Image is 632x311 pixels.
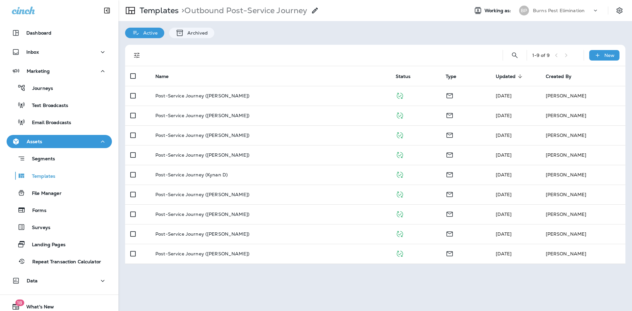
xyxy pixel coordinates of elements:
p: Forms [26,208,46,214]
span: Published [396,211,404,217]
span: Published [396,112,404,118]
button: Filters [130,49,144,62]
p: Assets [27,139,42,144]
p: Repeat Transaction Calculator [26,259,101,265]
button: Search Templates [508,49,521,62]
span: Updated [496,74,516,79]
span: Published [396,171,404,177]
td: [PERSON_NAME] [540,204,625,224]
span: Anthony Olivias [496,113,512,118]
span: Published [396,230,404,236]
td: [PERSON_NAME] [540,185,625,204]
div: BP [519,6,529,15]
button: Text Broadcasts [7,98,112,112]
p: Email Broadcasts [25,120,71,126]
span: Created By [546,73,580,79]
span: Type [446,73,465,79]
button: Data [7,274,112,287]
button: Surveys [7,220,112,234]
button: Forms [7,203,112,217]
span: Published [396,132,404,138]
span: Anthony Olivias [496,192,512,197]
span: Anthony Olivias [496,211,512,217]
p: Active [140,30,158,36]
td: [PERSON_NAME] [540,165,625,185]
button: Email Broadcasts [7,115,112,129]
button: Landing Pages [7,237,112,251]
span: Published [396,151,404,157]
p: Dashboard [26,30,51,36]
p: Journeys [26,86,53,92]
p: Inbox [26,49,39,55]
button: Settings [614,5,625,16]
span: Published [396,191,404,197]
span: Status [396,73,419,79]
span: Email [446,250,454,256]
p: Burns Pest Elimination [533,8,585,13]
button: Marketing [7,65,112,78]
p: Post-Service Journey ([PERSON_NAME]) [155,93,250,98]
span: Email [446,191,454,197]
p: Data [27,278,38,283]
span: Anthony Olivias [496,172,512,178]
td: [PERSON_NAME] [540,106,625,125]
p: Post-Service Journey ([PERSON_NAME]) [155,192,250,197]
span: Email [446,112,454,118]
span: Anthony Olivias [496,152,512,158]
button: Journeys [7,81,112,95]
span: Name [155,73,177,79]
button: File Manager [7,186,112,200]
p: Outbound Post-Service Journey [179,6,307,15]
span: Email [446,132,454,138]
p: File Manager [25,191,62,197]
p: Marketing [27,68,50,74]
span: Email [446,211,454,217]
p: Post-Service Journey ([PERSON_NAME]) [155,231,250,237]
span: Anthony Olivias [496,251,512,257]
button: Segments [7,151,112,166]
p: Post-Service Journey ([PERSON_NAME]) [155,152,250,158]
td: [PERSON_NAME] [540,244,625,264]
span: Name [155,74,169,79]
p: Templates [137,6,179,15]
button: Dashboard [7,26,112,39]
td: [PERSON_NAME] [540,224,625,244]
td: [PERSON_NAME] [540,145,625,165]
span: Anthony Olivias [496,93,512,99]
p: New [604,53,615,58]
span: Status [396,74,411,79]
p: Post-Service Journey ([PERSON_NAME]) [155,251,250,256]
span: Published [396,250,404,256]
span: Anthony Olivias [496,231,512,237]
span: Type [446,74,457,79]
span: Email [446,92,454,98]
td: [PERSON_NAME] [540,125,625,145]
div: 1 - 9 of 9 [532,53,550,58]
p: Segments [25,156,55,163]
span: Created By [546,74,571,79]
span: Email [446,230,454,236]
button: Inbox [7,45,112,59]
p: Post-Service Journey ([PERSON_NAME]) [155,113,250,118]
p: Landing Pages [25,242,66,248]
button: Assets [7,135,112,148]
span: Email [446,151,454,157]
p: Post-Service Journey ([PERSON_NAME]) [155,133,250,138]
span: Email [446,171,454,177]
td: [PERSON_NAME] [540,86,625,106]
p: Post-Service Journey ([PERSON_NAME]) [155,212,250,217]
span: Working as: [485,8,513,13]
span: Published [396,92,404,98]
p: Surveys [25,225,50,231]
span: Anthony Olivias [496,132,512,138]
p: Archived [184,30,208,36]
span: Updated [496,73,524,79]
p: Post-Service Journey (Kynan D) [155,172,228,177]
button: Repeat Transaction Calculator [7,254,112,268]
span: 18 [15,299,24,306]
button: Collapse Sidebar [98,4,116,17]
p: Templates [25,173,55,180]
button: Templates [7,169,112,183]
p: Text Broadcasts [25,103,68,109]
